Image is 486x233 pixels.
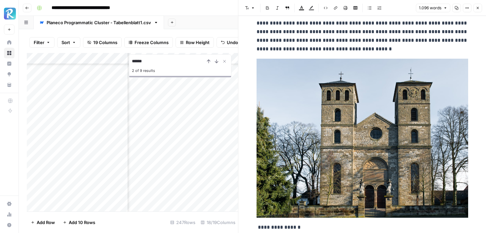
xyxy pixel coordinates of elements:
[4,209,15,220] a: Usage
[168,217,198,228] div: 247 Rows
[4,58,15,69] a: Insights
[59,217,99,228] button: Add 10 Rows
[47,19,151,26] div: Planeco Programmatic Cluster - Tabellenblatt1.csv
[37,219,55,226] span: Add Row
[4,37,15,48] a: Home
[61,39,70,46] span: Sort
[34,16,164,29] a: Planeco Programmatic Cluster - Tabellenblatt1.csv
[205,57,213,65] button: Previous Result
[34,39,44,46] span: Filter
[227,39,238,46] span: Undo
[4,80,15,90] a: Your Data
[124,37,173,48] button: Freeze Columns
[221,57,228,65] button: Close Search
[4,8,16,20] img: Radyant Logo
[83,37,122,48] button: 19 Columns
[4,5,15,22] button: Workspace: Radyant
[186,39,210,46] span: Row Height
[416,4,450,12] button: 1.096 words
[176,37,214,48] button: Row Height
[198,217,238,228] div: 18/19 Columns
[4,199,15,209] a: Settings
[4,220,15,230] button: Help + Support
[57,37,80,48] button: Sort
[135,39,169,46] span: Freeze Columns
[93,39,117,46] span: 19 Columns
[217,37,242,48] button: Undo
[4,48,15,58] a: Browse
[4,69,15,80] a: Opportunities
[69,219,95,226] span: Add 10 Rows
[27,217,59,228] button: Add Row
[132,67,228,75] div: 2 of 9 results
[419,5,441,11] span: 1.096 words
[29,37,55,48] button: Filter
[213,57,221,65] button: Next Result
